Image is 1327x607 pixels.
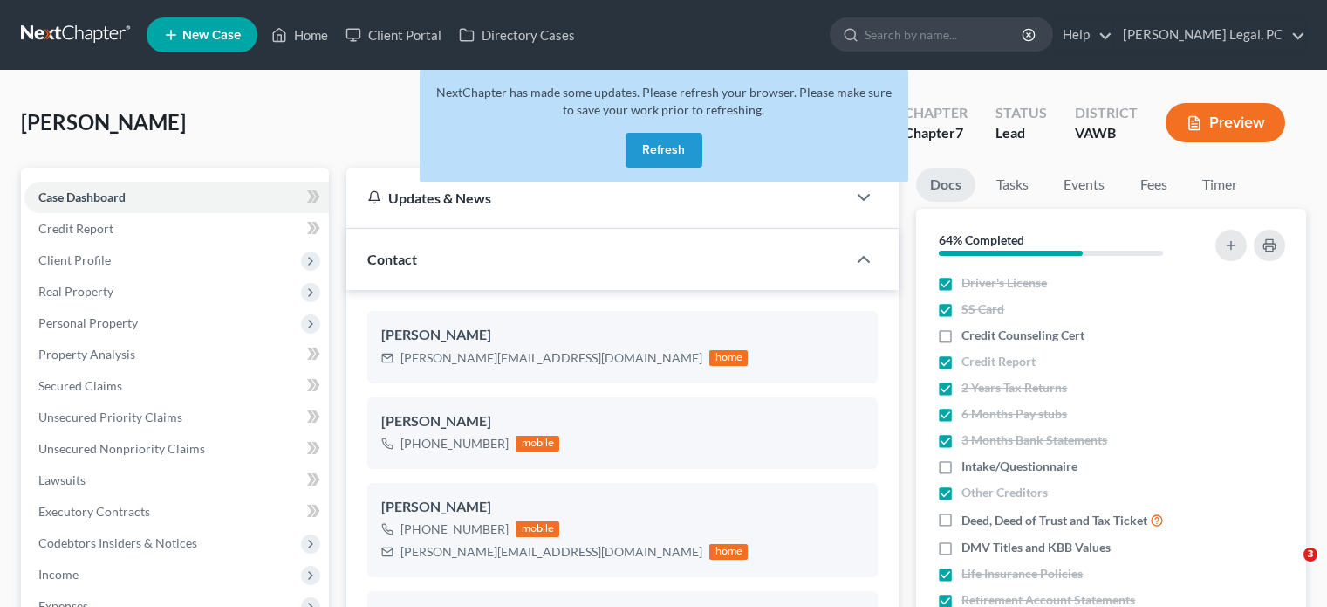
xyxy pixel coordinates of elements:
a: Executory Contracts [24,496,329,528]
a: Credit Report [24,213,329,245]
span: 6 Months Pay stubs [961,405,1067,423]
div: Lead [995,123,1047,143]
a: Timer [1188,168,1251,202]
span: Lawsuits [38,472,86,487]
div: Chapter [904,123,968,143]
span: 3 Months Bank Statements [961,431,1107,449]
div: [PERSON_NAME][EMAIL_ADDRESS][DOMAIN_NAME] [400,543,702,561]
span: 7 [955,124,963,141]
span: Credit Report [38,221,113,236]
strong: 64% Completed [939,232,1024,247]
iframe: Intercom live chat [1268,548,1310,590]
span: New Case [182,29,241,42]
div: Updates & News [367,189,825,207]
div: mobile [516,436,559,452]
a: Home [263,19,337,51]
span: Other Creditors [961,484,1048,501]
span: Income [38,567,79,582]
a: Help [1054,19,1112,51]
a: Lawsuits [24,465,329,496]
div: home [709,544,748,560]
span: DMV Titles and KBB Values [961,539,1111,556]
span: Secured Claims [38,378,122,393]
span: NextChapter has made some updates. Please refresh your browser. Please make sure to save your wor... [436,85,892,117]
span: [PERSON_NAME] [21,109,186,135]
a: Tasks [982,168,1043,202]
span: Personal Property [38,315,138,330]
a: Events [1050,168,1118,202]
span: Contact [367,251,417,267]
a: Unsecured Nonpriority Claims [24,433,329,465]
a: Docs [916,168,975,202]
a: Fees [1125,168,1181,202]
span: Unsecured Priority Claims [38,410,182,424]
button: Preview [1166,103,1285,142]
span: Client Profile [38,252,111,267]
input: Search by name... [865,18,1024,51]
span: Driver's License [961,274,1047,292]
div: [PHONE_NUMBER] [400,521,509,538]
span: Credit Counseling Cert [961,327,1084,344]
span: Life Insurance Policies [961,565,1083,583]
div: [PERSON_NAME] [381,411,864,432]
span: Deed, Deed of Trust and Tax Ticket [961,512,1147,529]
a: Unsecured Priority Claims [24,402,329,433]
span: 2 Years Tax Returns [961,379,1067,397]
div: [PERSON_NAME] [381,497,864,518]
button: Refresh [626,133,702,168]
div: Status [995,103,1047,123]
a: Property Analysis [24,339,329,370]
div: District [1075,103,1138,123]
div: Chapter [904,103,968,123]
div: [PERSON_NAME][EMAIL_ADDRESS][DOMAIN_NAME] [400,349,702,367]
div: [PHONE_NUMBER] [400,435,509,452]
a: [PERSON_NAME] Legal, PC [1114,19,1305,51]
div: mobile [516,521,559,537]
span: SS Card [961,300,1004,318]
span: Executory Contracts [38,504,150,519]
span: Intake/Questionnaire [961,458,1077,475]
div: home [709,350,748,366]
span: Unsecured Nonpriority Claims [38,441,205,456]
a: Directory Cases [450,19,584,51]
div: VAWB [1075,123,1138,143]
span: 3 [1303,548,1317,562]
span: Credit Report [961,353,1036,370]
span: Codebtors Insiders & Notices [38,535,197,550]
span: Real Property [38,284,113,299]
a: Case Dashboard [24,182,329,213]
div: [PERSON_NAME] [381,325,864,346]
a: Secured Claims [24,370,329,402]
span: Property Analysis [38,347,135,362]
a: Client Portal [337,19,450,51]
span: Case Dashboard [38,190,126,204]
